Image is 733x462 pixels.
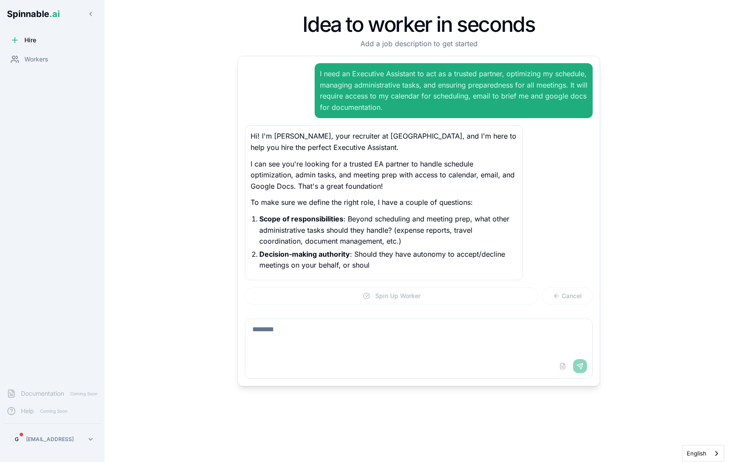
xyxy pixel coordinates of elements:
aside: Language selected: English [682,445,724,462]
a: English [682,445,724,462]
span: Workers [24,55,48,64]
span: .ai [49,9,60,19]
button: G[EMAIL_ADDRESS] [7,431,98,448]
span: Coming Soon [37,407,70,415]
p: Hi! I'm [PERSON_NAME], your recruiter at [GEOGRAPHIC_DATA], and I'm here to help you hire the per... [251,131,517,153]
p: [EMAIL_ADDRESS] [26,436,74,443]
div: Language [682,445,724,462]
strong: Scope of responsibilities [259,214,343,223]
p: : Beyond scheduling and meeting prep, what other administrative tasks should they handle? (expens... [259,214,517,247]
span: Spinnable [7,9,60,19]
p: I need an Executive Assistant to act as a trusted partner, optimizing my schedule, managing admin... [320,68,587,113]
span: Documentation [21,389,64,398]
span: G [15,436,19,443]
p: Add a job description to get started [238,38,600,49]
p: I can see you're looking for a trusted EA partner to handle schedule optimization, admin tasks, a... [251,159,517,192]
strong: Decision-making authority [259,250,350,258]
h1: Idea to worker in seconds [238,14,600,35]
span: Coming Soon [68,390,100,398]
p: To make sure we define the right role, I have a couple of questions: [251,197,517,208]
p: : Should they have autonomy to accept/decline meetings on your behalf, or shoul [259,249,517,271]
span: Help [21,407,34,415]
span: Hire [24,36,36,44]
